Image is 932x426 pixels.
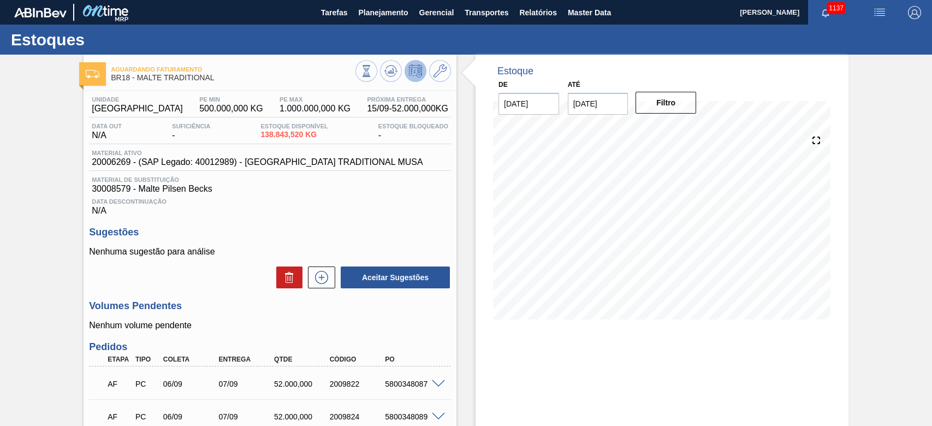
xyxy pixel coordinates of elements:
[497,66,533,77] div: Estoque
[519,6,556,19] span: Relatórios
[172,123,210,129] span: Suficiência
[105,372,133,396] div: Aguardando Faturamento
[498,81,508,88] label: De
[105,356,133,363] div: Etapa
[89,194,451,216] div: N/A
[199,96,263,103] span: PE MIN
[327,380,389,388] div: 2009822
[465,6,508,19] span: Transportes
[271,267,302,288] div: Excluir Sugestões
[89,227,451,238] h3: Sugestões
[335,265,451,289] div: Aceitar Sugestões
[271,356,333,363] div: Qtde
[908,6,921,19] img: Logout
[429,60,451,82] button: Ir ao Master Data / Geral
[133,356,161,363] div: Tipo
[199,104,263,114] span: 500.000,000 KG
[216,380,277,388] div: 07/09/2025
[14,8,67,17] img: TNhmsLtSVTkK8tSr43FrP2fwEKptu5GPRR3wAAAABJRU5ErkJggg==
[380,60,402,82] button: Atualizar Gráfico
[92,123,122,129] span: Data out
[382,412,444,421] div: 5800348089
[568,93,628,115] input: dd/mm/yyyy
[568,81,580,88] label: Até
[216,412,277,421] div: 07/09/2025
[382,380,444,388] div: 5800348087
[321,6,348,19] span: Tarefas
[827,2,846,14] span: 1137
[92,150,423,156] span: Material ativo
[86,70,99,78] img: Ícone
[89,321,451,330] p: Nenhum volume pendente
[378,123,448,129] span: Estoque Bloqueado
[271,380,333,388] div: 52.000,000
[327,356,389,363] div: Código
[808,5,843,20] button: Notificações
[92,198,448,205] span: Data Descontinuação
[92,157,423,167] span: 20006269 - (SAP Legado: 40012989) - [GEOGRAPHIC_DATA] TRADITIONAL MUSA
[376,123,451,140] div: -
[367,96,448,103] span: Próxima Entrega
[302,267,335,288] div: Nova sugestão
[111,74,355,82] span: BR18 - MALTE TRADITIONAL
[260,123,328,129] span: Estoque Disponível
[92,184,448,194] span: 30008579 - Malte Pilsen Becks
[161,356,222,363] div: Coleta
[280,96,351,103] span: PE MAX
[89,341,451,353] h3: Pedidos
[327,412,389,421] div: 2009824
[108,412,130,421] p: AF
[89,123,124,140] div: N/A
[367,104,448,114] span: 15/09 - 52.000,000 KG
[92,96,183,103] span: Unidade
[419,6,454,19] span: Gerencial
[108,380,130,388] p: AF
[271,412,333,421] div: 52.000,000
[169,123,213,140] div: -
[280,104,351,114] span: 1.000.000,000 KG
[89,300,451,312] h3: Volumes Pendentes
[161,412,222,421] div: 06/09/2025
[11,33,205,46] h1: Estoques
[873,6,886,19] img: userActions
[111,66,355,73] span: Aguardando Faturamento
[358,6,408,19] span: Planejamento
[382,356,444,363] div: PO
[216,356,277,363] div: Entrega
[161,380,222,388] div: 06/09/2025
[568,6,611,19] span: Master Data
[89,247,451,257] p: Nenhuma sugestão para análise
[92,176,448,183] span: Material de Substituição
[636,92,696,114] button: Filtro
[260,131,328,139] span: 138.843,520 KG
[355,60,377,82] button: Visão Geral dos Estoques
[92,104,183,114] span: [GEOGRAPHIC_DATA]
[133,380,161,388] div: Pedido de Compra
[498,93,559,115] input: dd/mm/yyyy
[133,412,161,421] div: Pedido de Compra
[405,60,426,82] button: Desprogramar Estoque
[341,267,450,288] button: Aceitar Sugestões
